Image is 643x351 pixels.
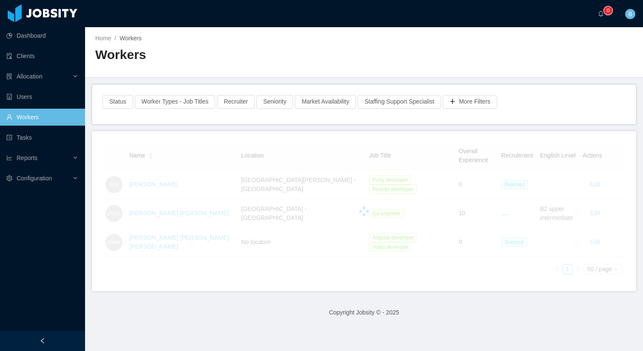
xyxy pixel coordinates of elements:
i: icon: solution [6,73,12,79]
a: icon: profileTasks [6,129,78,146]
button: Status [102,95,133,109]
span: Workers [119,35,142,42]
a: icon: pie-chartDashboard [6,27,78,44]
button: Market Availability [295,95,356,109]
button: Seniority [256,95,293,109]
a: Home [95,35,111,42]
a: icon: auditClients [6,48,78,65]
sup: 0 [604,6,612,15]
button: icon: plusMore Filters [443,95,497,109]
span: Allocation [17,73,43,80]
span: B [628,9,632,19]
i: icon: line-chart [6,155,12,161]
button: Recruiter [217,95,255,109]
footer: Copyright Jobsity © - 2025 [85,298,643,327]
span: / [114,35,116,42]
span: Configuration [17,175,52,182]
i: icon: setting [6,175,12,181]
a: icon: robotUsers [6,88,78,105]
i: icon: bell [598,11,604,17]
button: Staffing Support Specialist [358,95,441,109]
span: Reports [17,154,37,161]
a: icon: userWorkers [6,109,78,126]
h2: Workers [95,46,364,64]
button: Worker Types - Job Titles [135,95,215,109]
